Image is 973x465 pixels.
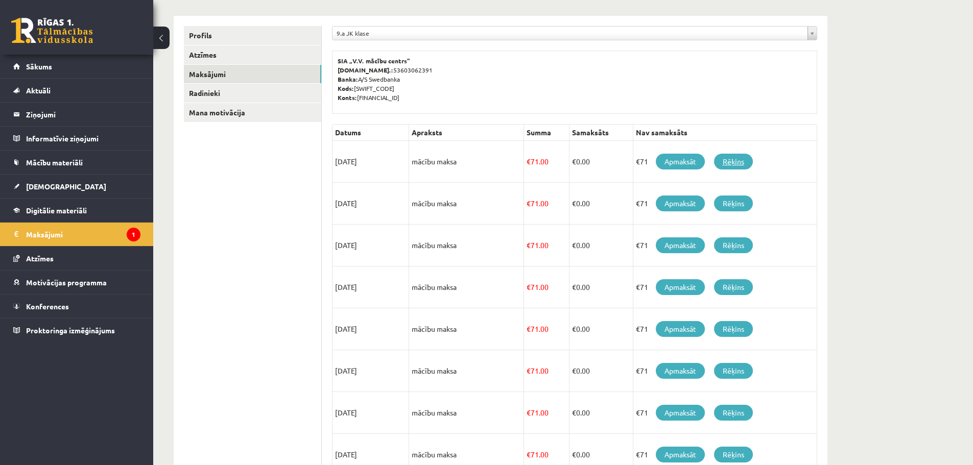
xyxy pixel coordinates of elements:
span: Sākums [26,62,52,71]
a: Rēķins [714,321,753,337]
span: € [527,366,531,375]
a: Ziņojumi [13,103,140,126]
a: Rēķins [714,195,753,211]
th: Samaksāts [569,125,633,141]
td: 0.00 [569,225,633,266]
a: Apmaksāt [656,363,705,379]
span: € [527,450,531,459]
span: € [527,408,531,417]
td: [DATE] [333,308,409,350]
td: mācību maksa [409,266,524,308]
a: Apmaksāt [656,154,705,169]
a: Apmaksāt [656,237,705,253]
a: [DEMOGRAPHIC_DATA] [13,175,140,198]
a: Apmaksāt [656,405,705,421]
th: Apraksts [409,125,524,141]
span: Atzīmes [26,254,54,263]
p: 53603062391 A/S Swedbanka [SWIFT_CODE] [FINANCIAL_ID] [338,56,812,102]
td: €71 [633,350,817,392]
td: [DATE] [333,225,409,266]
span: € [527,324,531,333]
td: 71.00 [524,266,569,308]
a: Rēķins [714,154,753,169]
a: Proktoringa izmēģinājums [13,319,140,342]
td: 71.00 [524,308,569,350]
th: Summa [524,125,569,141]
span: Motivācijas programma [26,278,107,287]
a: Rēķins [714,447,753,462]
legend: Informatīvie ziņojumi [26,127,140,150]
b: Banka: [338,75,358,83]
a: Sākums [13,55,140,78]
span: € [572,450,576,459]
legend: Ziņojumi [26,103,140,126]
i: 1 [127,228,140,241]
a: Profils [184,26,321,45]
a: Apmaksāt [656,447,705,462]
td: [DATE] [333,392,409,434]
td: mācību maksa [409,308,524,350]
td: 0.00 [569,266,633,308]
a: Motivācijas programma [13,271,140,294]
td: 0.00 [569,392,633,434]
span: 9.a JK klase [337,27,803,40]
a: Digitālie materiāli [13,199,140,222]
td: €71 [633,141,817,183]
td: 71.00 [524,392,569,434]
a: 9.a JK klase [333,27,817,40]
span: € [572,199,576,208]
a: Rēķins [714,363,753,379]
span: Mācību materiāli [26,158,83,167]
b: Konts: [338,93,357,102]
td: 0.00 [569,350,633,392]
span: € [527,199,531,208]
span: € [572,157,576,166]
a: Apmaksāt [656,195,705,211]
td: 0.00 [569,308,633,350]
span: Konferences [26,302,69,311]
a: Mana motivācija [184,103,321,122]
a: Apmaksāt [656,279,705,295]
td: 0.00 [569,183,633,225]
a: Aktuāli [13,79,140,102]
a: Konferences [13,295,140,318]
a: Informatīvie ziņojumi [13,127,140,150]
td: mācību maksa [409,225,524,266]
a: Maksājumi1 [13,223,140,246]
b: Kods: [338,84,354,92]
th: Nav samaksāts [633,125,817,141]
span: € [572,366,576,375]
a: Rēķins [714,237,753,253]
td: 0.00 [569,141,633,183]
span: € [527,157,531,166]
td: [DATE] [333,266,409,308]
a: Rēķins [714,279,753,295]
td: €71 [633,266,817,308]
span: € [527,282,531,291]
td: [DATE] [333,141,409,183]
td: €71 [633,183,817,225]
td: 71.00 [524,350,569,392]
span: [DEMOGRAPHIC_DATA] [26,182,106,191]
span: € [572,240,576,250]
td: 71.00 [524,183,569,225]
th: Datums [333,125,409,141]
b: [DOMAIN_NAME].: [338,66,393,74]
a: Apmaksāt [656,321,705,337]
b: SIA „V.V. mācību centrs” [338,57,411,65]
td: [DATE] [333,350,409,392]
a: Maksājumi [184,65,321,84]
a: Radinieki [184,84,321,103]
span: € [572,408,576,417]
span: Proktoringa izmēģinājums [26,326,115,335]
span: Aktuāli [26,86,51,95]
a: Rēķins [714,405,753,421]
a: Atzīmes [184,45,321,64]
span: € [572,282,576,291]
td: 71.00 [524,141,569,183]
td: mācību maksa [409,392,524,434]
td: 71.00 [524,225,569,266]
td: €71 [633,308,817,350]
td: [DATE] [333,183,409,225]
a: Atzīmes [13,247,140,270]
